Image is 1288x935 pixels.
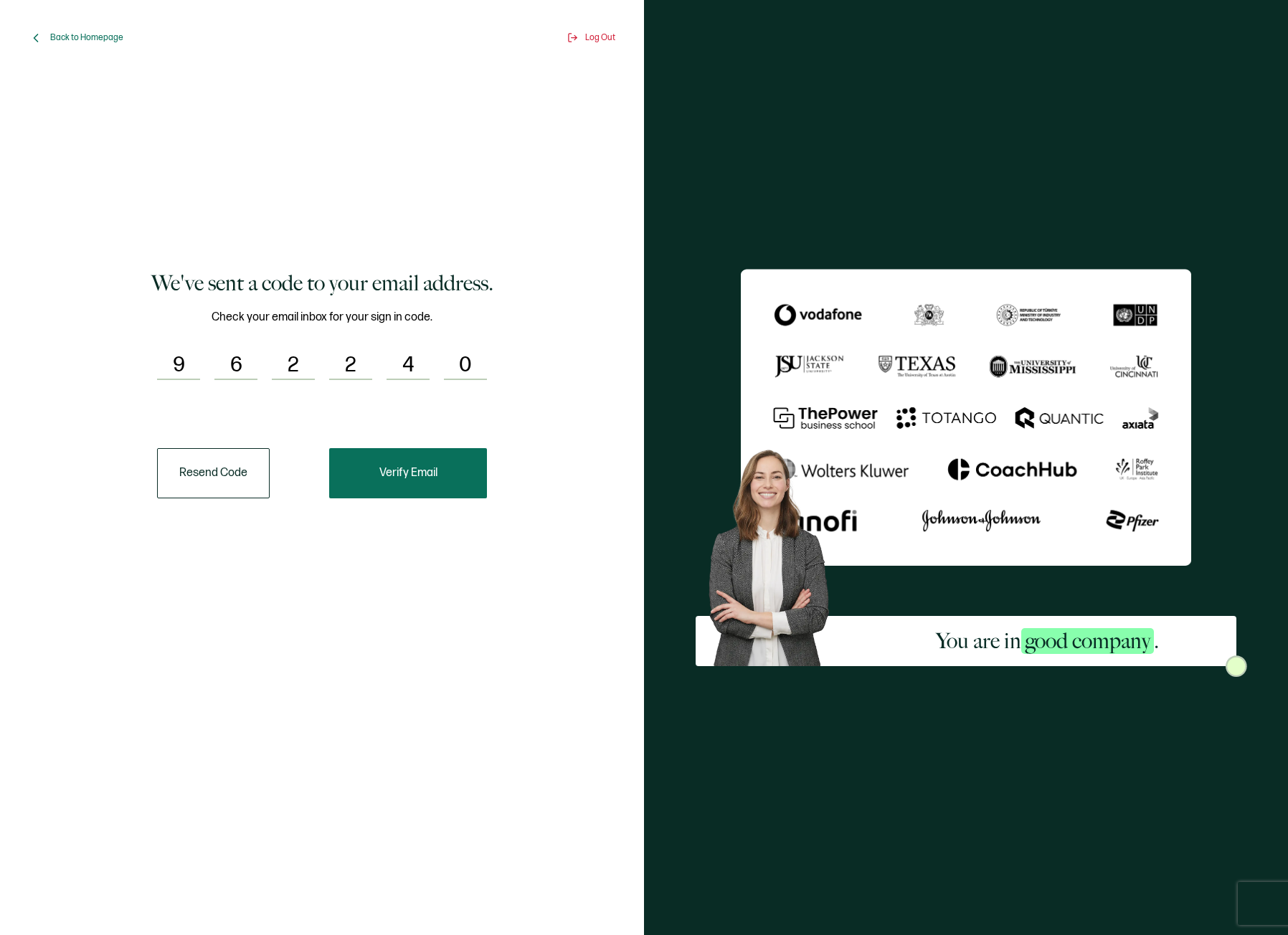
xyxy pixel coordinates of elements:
[936,627,1159,655] h2: You are in .
[379,467,437,479] span: Verify Email
[329,448,487,498] button: Verify Email
[1226,655,1247,677] img: Sertifier Signup
[50,32,123,43] span: Back to Homepage
[696,439,858,667] img: Sertifier Signup - You are in <span class="strong-h">good company</span>. Hero
[1021,628,1154,654] span: good company
[585,32,615,43] span: Log Out
[741,269,1192,566] img: Sertifier We've sent a code to your email address.
[157,448,270,498] button: Resend Code
[212,308,432,326] span: Check your email inbox for your sign in code.
[151,269,493,298] h1: We've sent a code to your email address.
